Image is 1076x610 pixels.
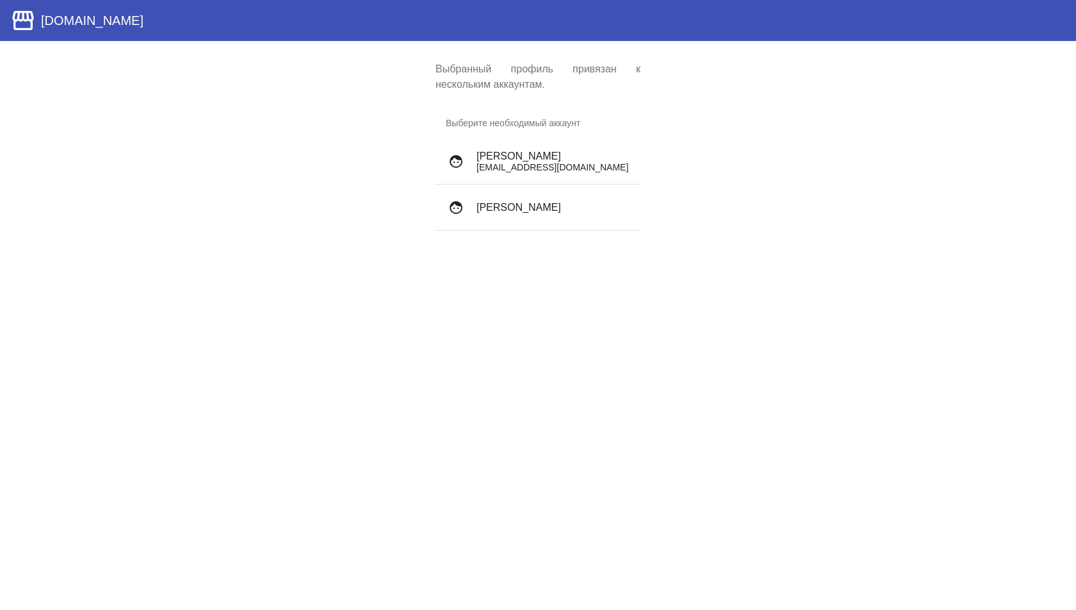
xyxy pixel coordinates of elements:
[477,202,630,213] h4: [PERSON_NAME]
[477,151,630,162] h4: [PERSON_NAME]
[446,197,466,218] mat-icon: face
[436,108,640,138] h3: Выберите необходимый аккаунт
[436,185,640,231] button: [PERSON_NAME]
[10,8,36,33] mat-icon: storefront
[436,138,640,185] button: [PERSON_NAME][EMAIL_ADDRESS][DOMAIN_NAME]
[477,162,630,172] p: [EMAIL_ADDRESS][DOMAIN_NAME]
[446,151,466,172] mat-icon: face
[436,62,640,92] p: Выбранный профиль привязан к нескольким аккаунтам.
[10,8,143,33] a: [DOMAIN_NAME]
